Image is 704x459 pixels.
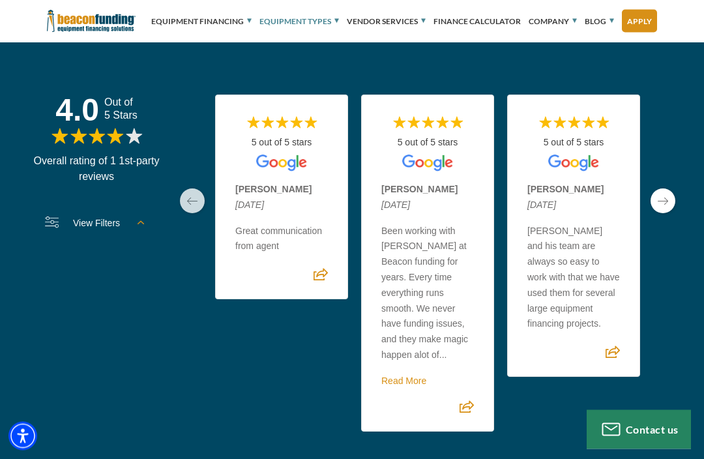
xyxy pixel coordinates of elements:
[151,2,252,41] a: Equipment Financing
[527,136,620,151] div: 5 out of 5 stars
[104,111,138,121] span: 5 Stars
[606,351,620,362] a: Share review
[33,209,160,239] a: View Filters
[527,198,620,213] span: [DATE]
[527,183,620,198] span: [PERSON_NAME]
[402,155,452,172] img: google
[235,224,328,255] p: Great communication from agent
[104,98,138,108] span: Out of
[529,2,577,41] a: Company
[256,155,306,172] img: google
[381,183,474,198] span: [PERSON_NAME]
[314,274,328,284] a: Share review
[626,423,679,436] span: Contact us
[622,10,657,33] a: Apply
[381,224,474,363] p: Been working with [PERSON_NAME] at Beacon funding for years. Every time everything runs smooth. W...
[259,2,339,41] a: Equipment Types
[585,2,614,41] a: Blog
[651,189,675,214] a: next page
[180,189,205,214] a: previous page
[33,154,160,185] div: Overall rating of 1 1st-party reviews
[235,198,328,213] span: [DATE]
[381,376,426,386] a: Read More
[235,183,328,198] span: [PERSON_NAME]
[235,136,328,151] div: 5 out of 5 stars
[381,136,474,151] div: 5 out of 5 stars
[433,2,521,41] a: Finance Calculator
[548,155,598,172] img: google
[381,198,474,213] span: [DATE]
[527,224,620,333] p: [PERSON_NAME] and his team are always so easy to work with that we have used them for several lar...
[587,410,691,449] button: Contact us
[55,95,104,126] div: 4.0
[347,2,426,41] a: Vendor Services
[8,422,37,451] div: Accessibility Menu
[460,406,474,416] a: Share review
